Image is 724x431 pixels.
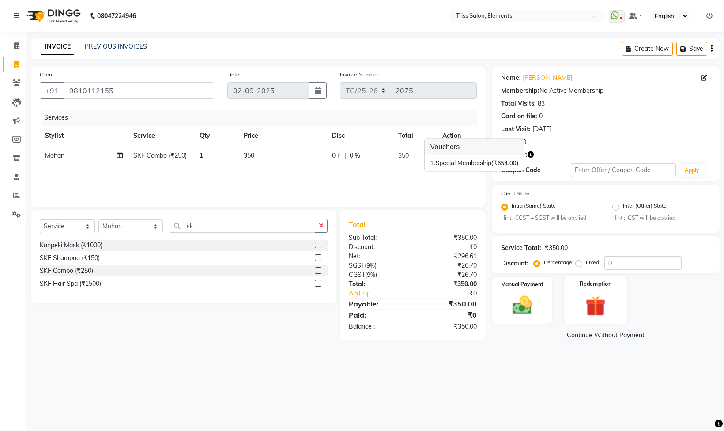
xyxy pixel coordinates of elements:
[437,126,477,146] th: Action
[580,280,611,288] label: Redemption
[538,99,545,108] div: 83
[23,4,83,28] img: logo
[413,233,483,242] div: ₹350.00
[97,4,136,28] b: 08047224946
[342,310,413,320] div: Paid:
[342,289,425,298] a: Add Tip
[523,137,526,147] div: 0
[349,271,365,279] span: CGST
[342,270,413,280] div: ( )
[128,126,194,146] th: Service
[350,151,360,160] span: 0 %
[425,139,524,155] h3: Vouchers
[349,220,369,229] span: Total
[332,151,341,160] span: 0 F
[506,294,538,316] img: _cash.svg
[40,279,101,288] div: SKF Hair Spa (₹1500)
[349,261,365,269] span: SGST
[344,151,346,160] span: |
[327,126,393,146] th: Disc
[539,112,543,121] div: 0
[41,39,74,55] a: INVOICE
[501,112,537,121] div: Card on file:
[579,294,612,319] img: _gift.svg
[244,151,254,159] span: 350
[342,299,413,309] div: Payable:
[523,73,572,83] a: [PERSON_NAME]
[501,125,531,134] div: Last Visit:
[430,159,436,166] span: 1.
[501,280,543,288] label: Manual Payment
[40,126,128,146] th: Stylist
[40,266,93,276] div: SKF Combo (₹250)
[340,71,378,79] label: Invoice Number
[623,202,667,212] label: Inter (Other) State
[491,159,518,166] span: (₹654.00)
[342,242,413,252] div: Discount:
[501,166,571,175] div: Coupon Code
[200,151,203,159] span: 1
[367,271,375,278] span: 9%
[342,261,413,270] div: ( )
[238,126,327,146] th: Price
[532,125,551,134] div: [DATE]
[413,270,483,280] div: ₹26.70
[494,331,718,340] a: Continue Without Payment
[425,289,483,298] div: ₹0
[40,253,100,263] div: SKF Shampoo (₹150)
[342,322,413,331] div: Balance :
[413,299,483,309] div: ₹350.00
[512,202,556,212] label: Intra (Same) State
[612,214,710,222] small: Hint : IGST will be applied
[571,163,675,177] input: Enter Offer / Coupon Code
[501,259,528,268] div: Discount:
[586,258,599,266] label: Fixed
[501,86,539,95] div: Membership:
[501,189,529,197] label: Client State
[45,151,64,159] span: Mohan
[342,280,413,289] div: Total:
[170,219,315,233] input: Search or Scan
[413,242,483,252] div: ₹0
[545,243,568,253] div: ₹350.00
[40,71,54,79] label: Client
[413,280,483,289] div: ₹350.00
[194,126,238,146] th: Qty
[413,261,483,270] div: ₹26.70
[85,42,147,50] a: PREVIOUS INVOICES
[544,258,572,266] label: Percentage
[413,252,483,261] div: ₹296.61
[227,71,239,79] label: Date
[679,164,705,177] button: Apply
[622,42,673,56] button: Create New
[413,310,483,320] div: ₹0
[64,82,214,99] input: Search by Name/Mobile/Email/Code
[413,322,483,331] div: ₹350.00
[366,262,375,269] span: 9%
[398,151,409,159] span: 350
[133,151,187,159] span: SKF Combo (₹250)
[501,214,599,222] small: Hint : CGST + SGST will be applied
[501,73,521,83] div: Name:
[501,86,711,95] div: No Active Membership
[342,252,413,261] div: Net:
[430,159,519,168] div: Special Membership
[342,233,413,242] div: Sub Total:
[40,241,102,250] div: Kanpeki Mask (₹1000)
[40,82,64,99] button: +91
[41,110,483,126] div: Services
[501,137,521,147] div: Points:
[676,42,707,56] button: Save
[501,243,541,253] div: Service Total:
[393,126,437,146] th: Total
[501,99,536,108] div: Total Visits:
